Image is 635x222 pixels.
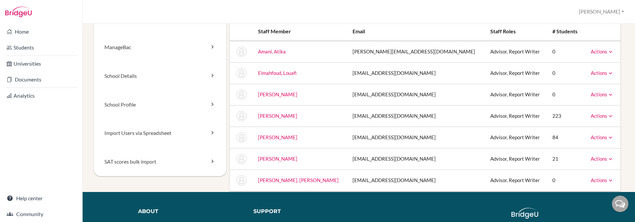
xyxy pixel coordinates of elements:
[1,41,81,54] a: Students
[258,70,297,76] a: Elmahfoud, Louafi
[236,89,247,100] img: Celena Gilbert
[547,84,584,105] td: 0
[94,119,226,147] a: Import Users via Spreadsheet
[1,57,81,70] a: Universities
[94,147,226,176] a: SAT scores bulk import
[347,41,485,63] td: [PERSON_NAME][EMAIL_ADDRESS][DOMAIN_NAME]
[347,105,485,127] td: [EMAIL_ADDRESS][DOMAIN_NAME]
[1,25,81,38] a: Home
[236,47,247,57] img: Atika Amani
[547,62,584,84] td: 0
[485,62,547,84] td: Advisor, Report Writer
[547,41,584,63] td: 0
[258,156,297,162] a: [PERSON_NAME]
[591,113,614,119] a: Actions
[258,113,297,119] a: [PERSON_NAME]
[547,105,584,127] td: 223
[347,148,485,170] td: [EMAIL_ADDRESS][DOMAIN_NAME]
[591,70,614,76] a: Actions
[347,22,485,41] th: Email
[138,208,243,215] div: About
[236,111,247,121] img: Rana Haroun
[1,73,81,86] a: Documents
[347,127,485,148] td: [EMAIL_ADDRESS][DOMAIN_NAME]
[253,22,347,41] th: Staff member
[236,175,247,186] img: Rick Vanden Boom
[485,84,547,105] td: Advisor, Report Writer
[591,48,614,54] a: Actions
[547,127,584,148] td: 84
[591,177,614,183] a: Actions
[236,68,247,79] img: Louafi Elmahfoud
[485,22,547,41] th: Staff roles
[258,91,297,97] a: [PERSON_NAME]
[347,62,485,84] td: [EMAIL_ADDRESS][DOMAIN_NAME]
[94,33,226,62] a: ManageBac
[1,192,81,205] a: Help center
[547,148,584,170] td: 21
[236,132,247,143] img: Olena Jackson
[258,177,339,183] a: [PERSON_NAME], [PERSON_NAME]
[5,7,32,17] img: Bridge-U
[258,134,297,140] a: [PERSON_NAME]
[94,90,226,119] a: School Profile
[485,170,547,191] td: Advisor, Report Writer
[576,6,627,18] button: [PERSON_NAME]
[1,89,81,102] a: Analytics
[547,170,584,191] td: 0
[258,48,286,54] a: Amani, Atika
[485,148,547,170] td: Advisor, Report Writer
[485,41,547,63] td: Advisor, Report Writer
[94,62,226,90] a: School Details
[547,22,584,41] th: # students
[236,154,247,164] img: Megan Neumeister
[253,208,353,215] div: Support
[511,208,538,219] img: logo_white@2x-f4f0deed5e89b7ecb1c2cc34c3e3d731f90f0f143d5ea2071677605dd97b5244.png
[485,105,547,127] td: Advisor, Report Writer
[1,207,81,221] a: Community
[591,134,614,140] a: Actions
[591,91,614,97] a: Actions
[347,84,485,105] td: [EMAIL_ADDRESS][DOMAIN_NAME]
[485,127,547,148] td: Advisor, Report Writer
[347,170,485,191] td: [EMAIL_ADDRESS][DOMAIN_NAME]
[591,156,614,162] a: Actions
[15,5,29,11] span: Help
